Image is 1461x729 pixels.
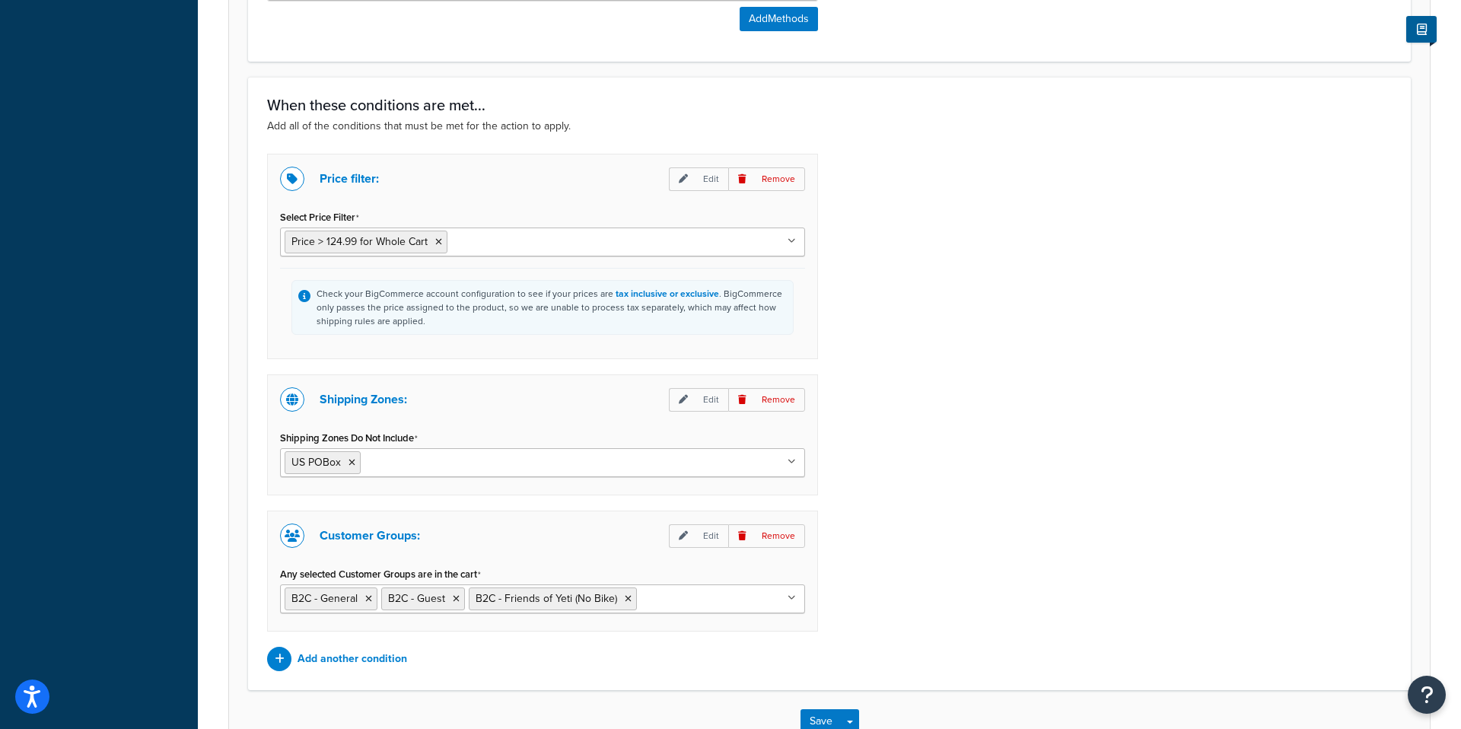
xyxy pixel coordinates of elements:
[298,648,407,670] p: Add another condition
[291,591,358,606] span: B2C - General
[267,118,1392,135] p: Add all of the conditions that must be met for the action to apply.
[291,454,341,470] span: US POBox
[1408,676,1446,714] button: Open Resource Center
[669,167,728,191] p: Edit
[728,524,805,548] p: Remove
[669,524,728,548] p: Edit
[320,389,407,410] p: Shipping Zones:
[740,7,818,31] button: AddMethods
[728,167,805,191] p: Remove
[320,168,379,189] p: Price filter:
[280,432,418,444] label: Shipping Zones Do Not Include
[388,591,445,606] span: B2C - Guest
[669,388,728,412] p: Edit
[280,568,481,581] label: Any selected Customer Groups are in the cart
[267,97,1392,113] h3: When these conditions are met...
[476,591,617,606] span: B2C - Friends of Yeti (No Bike)
[280,212,359,224] label: Select Price Filter
[728,388,805,412] p: Remove
[291,234,428,250] span: Price > 124.99 for Whole Cart
[1406,16,1437,43] button: Show Help Docs
[616,287,719,301] a: tax inclusive or exclusive
[320,525,420,546] p: Customer Groups:
[317,287,787,328] div: Check your BigCommerce account configuration to see if your prices are . BigCommerce only passes ...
